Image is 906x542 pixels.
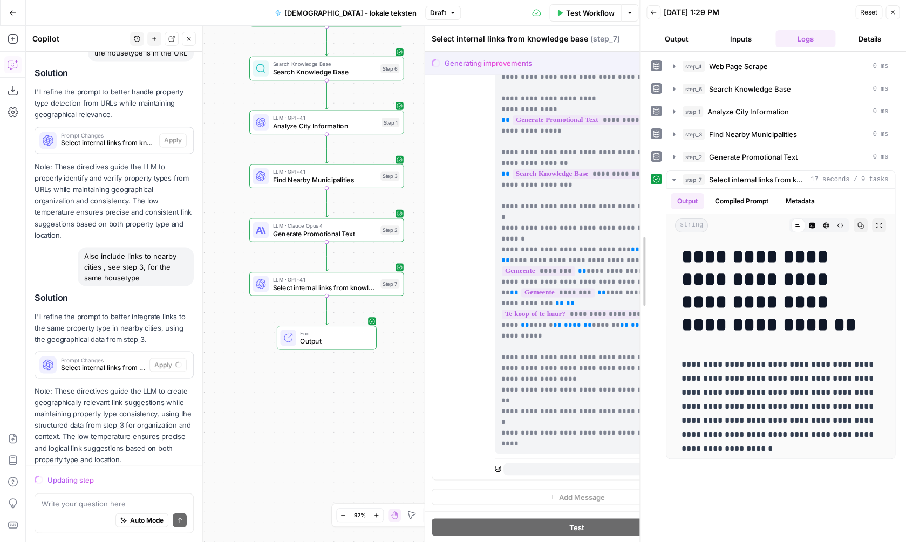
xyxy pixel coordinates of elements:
[249,111,404,134] div: LLM · GPT-4.1Analyze City InformationStep 1
[325,26,328,56] g: Edge from step_4 to step_6
[268,4,423,22] button: [DEMOGRAPHIC_DATA] - lokale teksten
[47,475,194,485] div: Updating step
[154,360,172,369] span: Apply
[61,138,155,148] span: Select internal links from knowledge base (step_7)
[273,222,376,230] span: LLM · Claude Opus 4
[325,242,328,271] g: Edge from step_2 to step_7
[35,161,194,241] p: Note: These directives guide the LLM to properly identify and verify property types from URLs whi...
[35,292,194,303] h2: Solution
[273,168,376,176] span: LLM · GPT-4.1
[273,114,377,122] span: LLM · GPT-4.1
[569,522,584,532] span: Test
[549,4,621,22] button: Test Workflow
[35,385,194,465] p: Note: These directives guide the LLM to create geographically relevant link suggestions while mai...
[432,518,722,536] button: Test
[380,171,399,181] div: Step 3
[380,64,399,73] div: Step 6
[164,135,182,145] span: Apply
[300,336,368,346] span: Output
[159,133,187,147] button: Apply
[273,60,376,68] span: Search Knowledge Base
[61,362,145,372] span: Select internal links from knowledge base (step_7)
[432,489,722,505] button: Add Message
[590,33,620,44] span: ( step_7 )
[430,8,446,18] span: Draft
[130,516,164,525] span: Auto Mode
[249,218,404,242] div: LLM · Claude Opus 4Generate Promotional TextStep 2
[61,133,155,138] span: Prompt Changes
[284,8,417,18] span: [DEMOGRAPHIC_DATA] - lokale teksten
[249,57,404,80] div: Search Knowledge BaseSearch Knowledge BaseStep 6
[149,358,187,372] button: Apply
[249,164,404,188] div: LLM · GPT-4.1Find Nearby MunicipalitiesStep 3
[273,121,377,131] span: Analyze City Information
[425,6,461,20] button: Draft
[35,86,194,120] p: I'll refine the prompt to better handle property type detection from URLs while maintaining geogr...
[88,44,194,61] div: the housetype is in the URL
[273,175,376,184] span: Find Nearby Municipalities
[432,33,651,44] div: Select internal links from knowledge base
[382,118,399,127] div: Step 1
[566,8,615,18] span: Test Workflow
[558,491,604,502] span: Add Message
[35,311,194,345] p: I'll refine the prompt to better integrate links to the same property type in nearby cities, usin...
[325,296,328,325] g: Edge from step_7 to end
[273,229,376,238] span: Generate Promotional Text
[32,33,127,44] div: Copilot
[380,225,399,235] div: Step 2
[380,279,399,289] div: Step 7
[115,513,168,527] button: Auto Mode
[249,326,404,349] div: EndOutput
[78,247,194,286] div: Also include links to nearby cities , see step 3, for the same housetype
[61,357,145,362] span: Prompt Changes
[249,272,404,296] div: LLM · GPT-4.1Select internal links from knowledge baseStep 7
[325,188,328,217] g: Edge from step_3 to step_2
[354,511,366,519] span: 92%
[35,68,194,78] h2: Solution
[445,58,532,68] div: Generating improvements
[325,134,328,163] g: Edge from step_1 to step_3
[273,282,376,292] span: Select internal links from knowledge base
[325,80,328,109] g: Edge from step_6 to step_1
[273,276,376,284] span: LLM · GPT-4.1
[273,67,376,77] span: Search Knowledge Base
[300,329,368,337] span: End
